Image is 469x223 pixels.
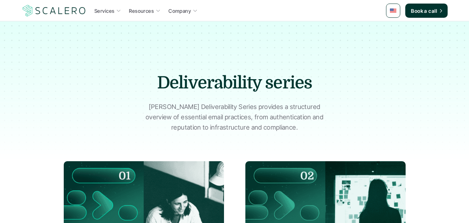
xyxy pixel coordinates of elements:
p: Services [94,7,114,15]
p: Book a call [411,7,437,15]
a: Book a call [405,4,448,18]
p: [PERSON_NAME] Deliverability Series provides a structured overview of essential email practices, ... [146,102,324,132]
p: Resources [129,7,154,15]
h1: Deliverability series [110,71,359,95]
img: Scalero company logo [21,4,87,17]
p: Company [168,7,191,15]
